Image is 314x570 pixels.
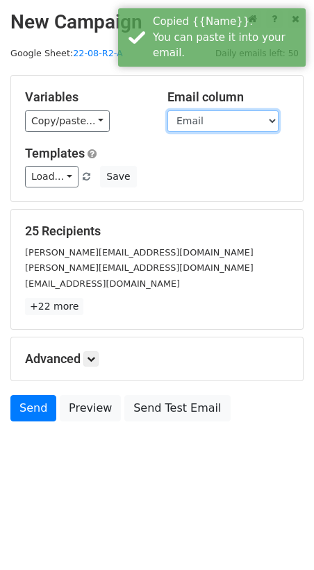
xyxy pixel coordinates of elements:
a: Preview [60,395,121,421]
a: 22-08-R2-A [73,48,123,58]
a: Load... [25,166,78,187]
a: Templates [25,146,85,160]
small: [PERSON_NAME][EMAIL_ADDRESS][DOMAIN_NAME] [25,247,254,258]
h5: Email column [167,90,289,105]
small: Google Sheet: [10,48,123,58]
a: Send [10,395,56,421]
h5: Advanced [25,351,289,367]
iframe: Chat Widget [245,503,314,570]
button: Save [100,166,136,187]
a: Send Test Email [124,395,230,421]
a: +22 more [25,298,83,315]
h2: New Campaign [10,10,304,34]
small: [PERSON_NAME][EMAIL_ADDRESS][DOMAIN_NAME] [25,262,254,273]
h5: Variables [25,90,147,105]
div: Copied {{Name}}. You can paste it into your email. [153,14,300,61]
a: Copy/paste... [25,110,110,132]
h5: 25 Recipients [25,224,289,239]
small: [EMAIL_ADDRESS][DOMAIN_NAME] [25,278,180,289]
